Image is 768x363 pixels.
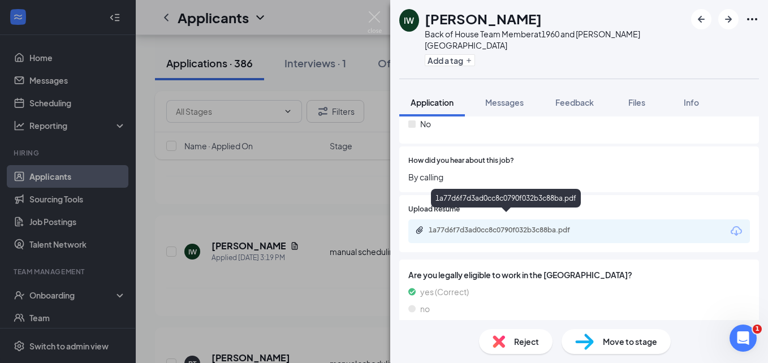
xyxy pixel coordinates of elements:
[485,97,524,107] span: Messages
[425,9,542,28] h1: [PERSON_NAME]
[411,97,454,107] span: Application
[408,204,460,215] span: Upload Resume
[415,226,424,235] svg: Paperclip
[745,12,759,26] svg: Ellipses
[684,97,699,107] span: Info
[420,286,469,298] span: yes (Correct)
[408,155,514,166] span: How did you hear about this job?
[691,9,711,29] button: ArrowLeftNew
[694,12,708,26] svg: ArrowLeftNew
[753,325,762,334] span: 1
[722,12,735,26] svg: ArrowRight
[415,226,598,236] a: Paperclip1a77d6f7d3ad0cc8c0790f032b3c88ba.pdf
[730,224,743,238] svg: Download
[425,54,475,66] button: PlusAdd a tag
[603,335,657,348] span: Move to stage
[420,118,431,130] span: No
[718,9,739,29] button: ArrowRight
[730,325,757,352] iframe: Intercom live chat
[404,15,414,26] div: IW
[514,335,539,348] span: Reject
[420,302,430,315] span: no
[431,189,581,208] div: 1a77d6f7d3ad0cc8c0790f032b3c88ba.pdf
[425,28,685,51] div: Back of House Team Member at 1960 and [PERSON_NAME][GEOGRAPHIC_DATA]
[408,269,750,281] span: Are you legally eligible to work in the [GEOGRAPHIC_DATA]?
[628,97,645,107] span: Files
[465,57,472,64] svg: Plus
[555,97,594,107] span: Feedback
[429,226,587,235] div: 1a77d6f7d3ad0cc8c0790f032b3c88ba.pdf
[408,171,750,183] span: By calling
